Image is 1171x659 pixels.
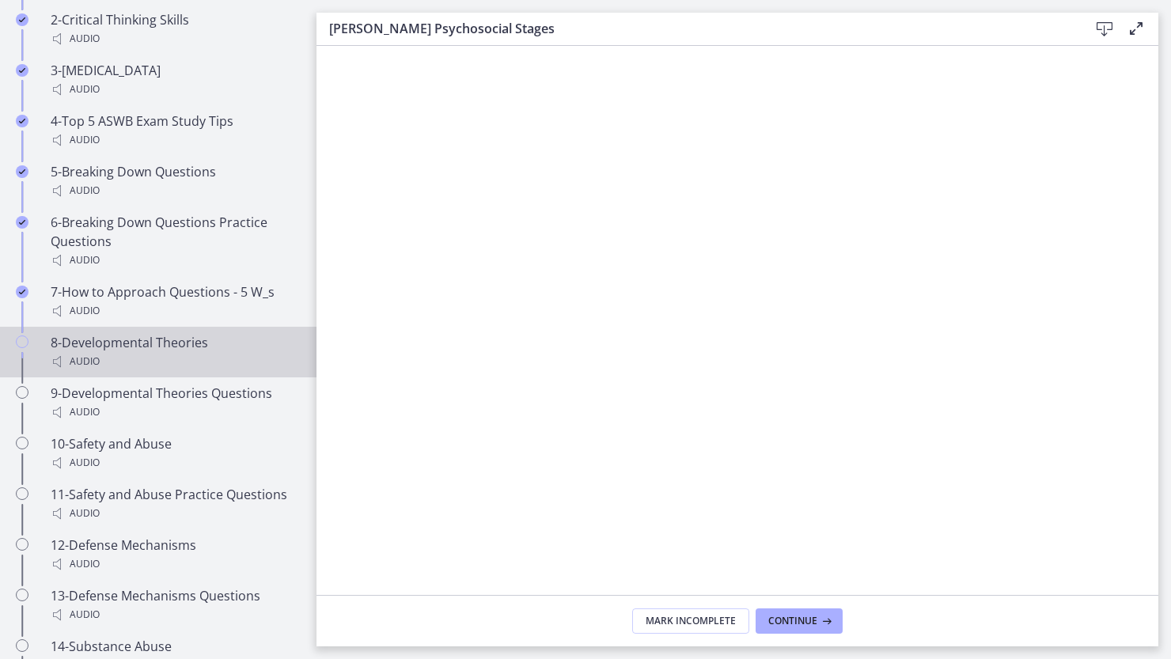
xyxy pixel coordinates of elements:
[16,64,28,77] i: Completed
[16,286,28,298] i: Completed
[51,213,297,270] div: 6-Breaking Down Questions Practice Questions
[51,384,297,422] div: 9-Developmental Theories Questions
[51,453,297,472] div: Audio
[16,115,28,127] i: Completed
[51,485,297,523] div: 11-Safety and Abuse Practice Questions
[51,10,297,48] div: 2-Critical Thinking Skills
[51,251,297,270] div: Audio
[51,112,297,150] div: 4-Top 5 ASWB Exam Study Tips
[51,181,297,200] div: Audio
[51,29,297,48] div: Audio
[51,504,297,523] div: Audio
[51,61,297,99] div: 3-[MEDICAL_DATA]
[51,586,297,624] div: 13-Defense Mechanisms Questions
[51,605,297,624] div: Audio
[51,434,297,472] div: 10-Safety and Abuse
[632,608,749,634] button: Mark Incomplete
[51,555,297,574] div: Audio
[51,301,297,320] div: Audio
[51,162,297,200] div: 5-Breaking Down Questions
[51,282,297,320] div: 7-How to Approach Questions - 5 W_s
[51,333,297,371] div: 8-Developmental Theories
[646,615,736,627] span: Mark Incomplete
[768,615,817,627] span: Continue
[51,131,297,150] div: Audio
[51,403,297,422] div: Audio
[16,216,28,229] i: Completed
[16,13,28,26] i: Completed
[51,80,297,99] div: Audio
[756,608,843,634] button: Continue
[51,536,297,574] div: 12-Defense Mechanisms
[51,352,297,371] div: Audio
[329,19,1063,38] h3: [PERSON_NAME] Psychosocial Stages
[16,165,28,178] i: Completed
